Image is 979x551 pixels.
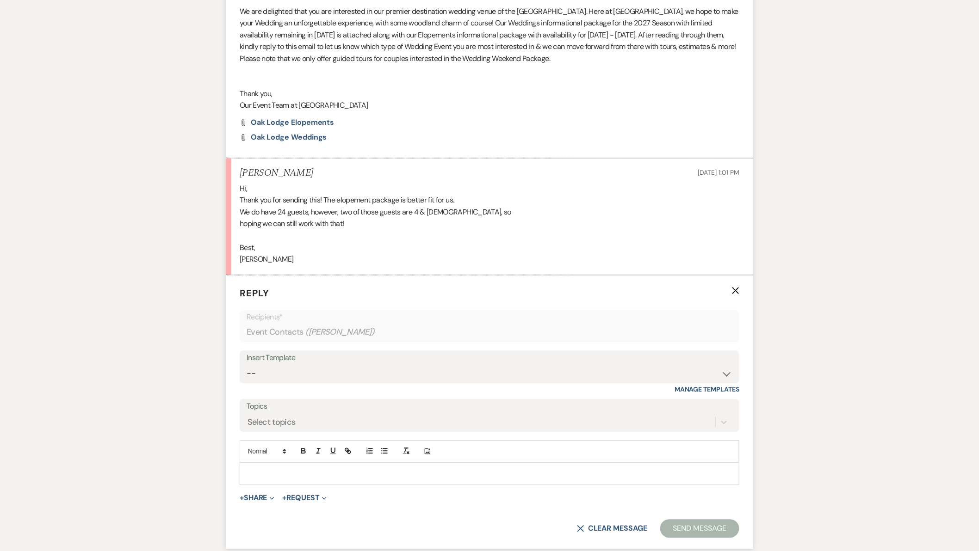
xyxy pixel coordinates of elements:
div: Hi, Thank you for sending this! The elopement package is better fit for us. We do have 24 guests,... [240,183,739,266]
div: Event Contacts [247,324,732,342]
span: + [283,495,287,502]
span: Thank you, [240,89,273,99]
a: Manage Templates [675,386,739,394]
div: Select topics [248,416,296,429]
a: Oak Lodge Weddings [251,134,327,141]
span: + [240,495,244,502]
p: We are delighted that you are interested in our premier destination wedding venue of the [GEOGRAP... [240,6,739,65]
label: Topics [247,400,732,414]
span: ( [PERSON_NAME] ) [305,326,375,339]
p: Recipients* [247,312,732,324]
button: Share [240,495,274,502]
span: Oak Lodge Weddings [251,133,327,142]
button: Clear message [577,525,647,533]
a: Oak Lodge Elopements [251,119,334,127]
span: Oak Lodge Elopements [251,118,334,128]
span: Our Event Team at [GEOGRAPHIC_DATA] [240,101,368,110]
div: Insert Template [247,352,732,365]
span: Reply [240,288,269,300]
button: Request [283,495,327,502]
h5: [PERSON_NAME] [240,168,313,179]
button: Send Message [660,520,739,538]
span: [DATE] 1:01 PM [698,169,739,177]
